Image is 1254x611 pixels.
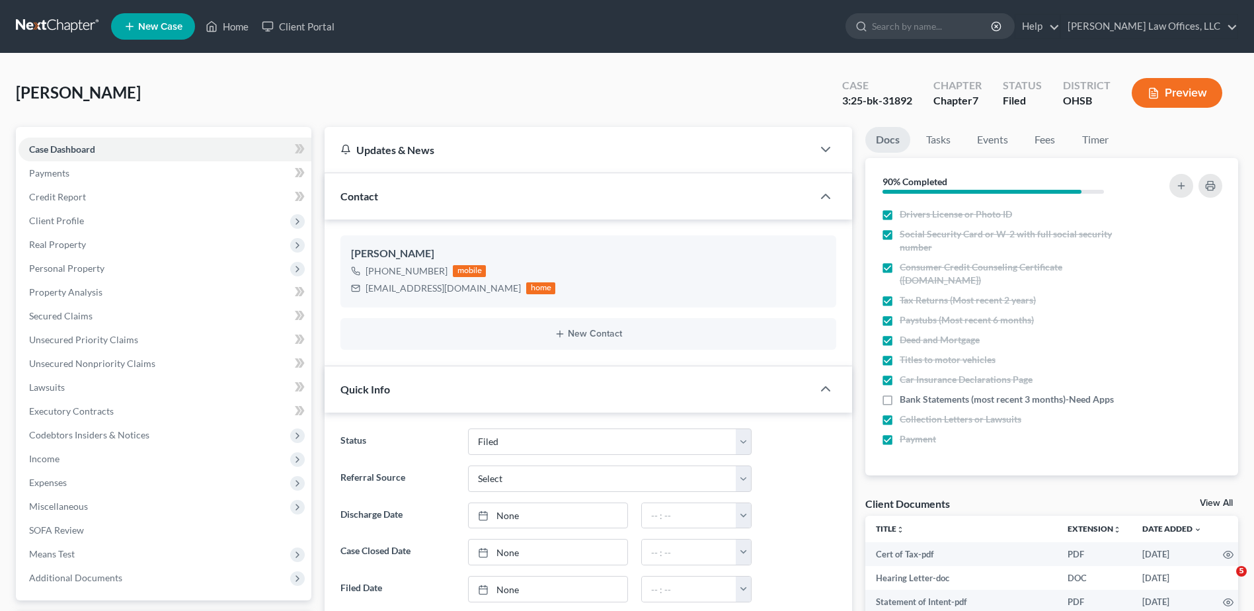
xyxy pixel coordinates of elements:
[642,503,736,528] input: -- : --
[526,282,555,294] div: home
[29,429,149,440] span: Codebtors Insiders & Notices
[1057,542,1132,566] td: PDF
[334,466,461,492] label: Referral Source
[872,14,993,38] input: Search by name...
[19,352,311,376] a: Unsecured Nonpriority Claims
[900,313,1034,327] span: Paystubs (Most recent 6 months)
[933,78,982,93] div: Chapter
[199,15,255,38] a: Home
[900,393,1114,406] span: Bank Statements (most recent 3 months)-Need Apps
[29,239,86,250] span: Real Property
[469,540,627,565] a: None
[469,577,627,602] a: None
[29,572,122,583] span: Additional Documents
[29,477,67,488] span: Expenses
[1132,78,1222,108] button: Preview
[900,294,1036,307] span: Tax Returns (Most recent 2 years)
[19,280,311,304] a: Property Analysis
[334,503,461,529] label: Discharge Date
[29,405,114,417] span: Executory Contracts
[366,265,448,278] div: [PHONE_NUMBER]
[340,190,378,202] span: Contact
[29,263,104,274] span: Personal Property
[900,353,996,366] span: Titles to motor vehicles
[351,329,826,339] button: New Contact
[900,373,1033,386] span: Car Insurance Declarations Page
[1132,566,1212,590] td: [DATE]
[1057,566,1132,590] td: DOC
[882,176,947,187] strong: 90% Completed
[19,376,311,399] a: Lawsuits
[29,382,65,393] span: Lawsuits
[1061,15,1237,38] a: [PERSON_NAME] Law Offices, LLC
[29,215,84,226] span: Client Profile
[972,94,978,106] span: 7
[1063,93,1111,108] div: OHSB
[19,161,311,185] a: Payments
[842,93,912,108] div: 3:25-bk-31892
[340,383,390,395] span: Quick Info
[334,539,461,565] label: Case Closed Date
[865,542,1057,566] td: Cert of Tax-pdf
[255,15,341,38] a: Client Portal
[29,524,84,536] span: SOFA Review
[29,310,93,321] span: Secured Claims
[1113,526,1121,534] i: unfold_more
[1024,127,1066,153] a: Fees
[865,497,950,510] div: Client Documents
[19,138,311,161] a: Case Dashboard
[1142,524,1202,534] a: Date Added expand_more
[1200,499,1233,508] a: View All
[366,282,521,295] div: [EMAIL_ADDRESS][DOMAIN_NAME]
[453,265,486,277] div: mobile
[900,208,1012,221] span: Drivers License or Photo ID
[1132,542,1212,566] td: [DATE]
[19,518,311,542] a: SOFA Review
[896,526,904,534] i: unfold_more
[29,286,102,298] span: Property Analysis
[966,127,1019,153] a: Events
[900,413,1021,426] span: Collection Letters or Lawsuits
[642,577,736,602] input: -- : --
[29,143,95,155] span: Case Dashboard
[865,127,910,153] a: Docs
[900,261,1134,287] span: Consumer Credit Counseling Certificate ([DOMAIN_NAME])
[1003,78,1042,93] div: Status
[642,540,736,565] input: -- : --
[1236,566,1247,577] span: 5
[351,246,826,262] div: [PERSON_NAME]
[29,358,155,369] span: Unsecured Nonpriority Claims
[19,304,311,328] a: Secured Claims
[29,453,59,464] span: Income
[1003,93,1042,108] div: Filed
[334,576,461,602] label: Filed Date
[900,333,980,346] span: Deed and Mortgage
[29,501,88,512] span: Miscellaneous
[876,524,904,534] a: Titleunfold_more
[1209,566,1241,598] iframe: Intercom live chat
[1063,78,1111,93] div: District
[842,78,912,93] div: Case
[29,548,75,559] span: Means Test
[469,503,627,528] a: None
[19,399,311,423] a: Executory Contracts
[29,167,69,179] span: Payments
[29,334,138,345] span: Unsecured Priority Claims
[1068,524,1121,534] a: Extensionunfold_more
[900,227,1134,254] span: Social Security Card or W-2 with full social security number
[933,93,982,108] div: Chapter
[16,83,141,102] span: [PERSON_NAME]
[1072,127,1119,153] a: Timer
[1194,526,1202,534] i: expand_more
[916,127,961,153] a: Tasks
[865,566,1057,590] td: Hearing Letter-doc
[334,428,461,455] label: Status
[1015,15,1060,38] a: Help
[340,143,797,157] div: Updates & News
[138,22,182,32] span: New Case
[900,432,936,446] span: Payment
[29,191,86,202] span: Credit Report
[19,328,311,352] a: Unsecured Priority Claims
[19,185,311,209] a: Credit Report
